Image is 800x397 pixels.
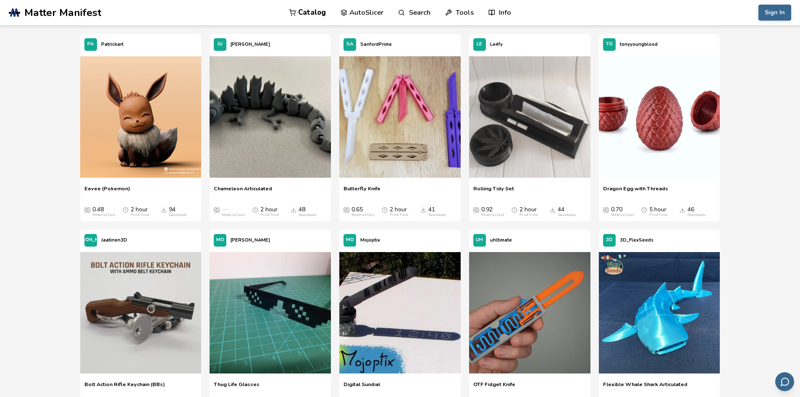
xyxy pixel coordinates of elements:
span: UH [476,237,483,243]
a: OTF Fidget Knife [473,381,515,394]
div: 46 [687,206,706,217]
p: tonyyoungblood [620,40,658,49]
span: Average Cost [214,206,220,213]
a: Eevee (Pokemon) [84,185,130,198]
span: Average Print Time [641,206,647,213]
span: TO [606,42,613,47]
div: 48 [299,206,317,217]
a: Digital Sundial [344,381,380,394]
a: Butterfly Knife [344,185,380,198]
span: Downloads [161,206,167,213]
a: Bolt Action Rifle Keychain (BBs) [84,381,165,394]
span: SA [346,42,353,47]
p: [PERSON_NAME] [231,236,270,245]
span: [PERSON_NAME] [71,237,110,243]
div: Print Time [390,213,408,217]
a: Eevee (Pokemon) [80,55,202,181]
span: Downloads [679,206,685,213]
div: Print Time [519,213,538,217]
div: Downloads [428,213,447,217]
span: Average Cost [473,206,479,213]
span: Average Cost [603,206,609,213]
div: Material Cost [222,213,244,217]
span: Downloads [420,206,426,213]
span: Matter Manifest [24,7,101,18]
div: Downloads [299,213,317,217]
p: Le4fy [490,40,503,49]
span: Average Cost [84,206,90,213]
div: Material Cost [351,213,374,217]
span: JU [218,42,223,47]
img: Eevee (Pokemon) [80,56,202,178]
a: Chameleon Articulated [214,185,272,198]
span: PA [87,42,94,47]
div: 0.70 [611,206,634,217]
p: Jaatinen3D [101,236,127,245]
div: 5 hour [649,206,668,217]
p: Mojoptix [360,236,380,245]
div: Downloads [169,213,187,217]
div: Material Cost [611,213,634,217]
div: Material Cost [92,213,115,217]
div: 41 [428,206,447,217]
div: 0.48 [92,206,115,217]
div: Print Time [131,213,149,217]
span: Average Cost [344,206,349,213]
div: 0.65 [351,206,374,217]
div: 2 hour [390,206,408,217]
span: Downloads [550,206,556,213]
div: Print Time [649,213,668,217]
span: LE [477,42,482,47]
span: Downloads [291,206,296,213]
div: 2 hour [260,206,279,217]
p: SanfordPrime [360,40,392,49]
p: 3D_FlexSeeds [620,236,653,245]
span: MO [216,237,224,243]
a: Thug Life Glasses [214,381,260,394]
div: Downloads [558,213,576,217]
div: 2 hour [131,206,149,217]
p: uhltimate [490,236,512,245]
span: Average Print Time [382,206,388,213]
span: Average Print Time [252,206,258,213]
button: Sign In [758,5,791,21]
a: Rolling Tidy Set [473,185,514,198]
span: Average Print Time [511,206,517,213]
p: [PERSON_NAME] [231,40,270,49]
div: 94 [169,206,187,217]
div: Material Cost [481,213,504,217]
p: Patrickart [101,40,123,49]
span: MO [346,237,354,243]
div: 2 hour [519,206,538,217]
div: 44 [558,206,576,217]
div: Downloads [687,213,706,217]
a: Flexible Whale Shark Articulated [603,381,687,394]
span: Average Print Time [123,206,129,213]
button: Send feedback via email [775,372,794,391]
div: Print Time [260,213,279,217]
a: Dragon Egg with Threads [603,185,668,198]
span: — [222,206,228,213]
span: 3D [606,237,613,243]
div: 0.92 [481,206,504,217]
